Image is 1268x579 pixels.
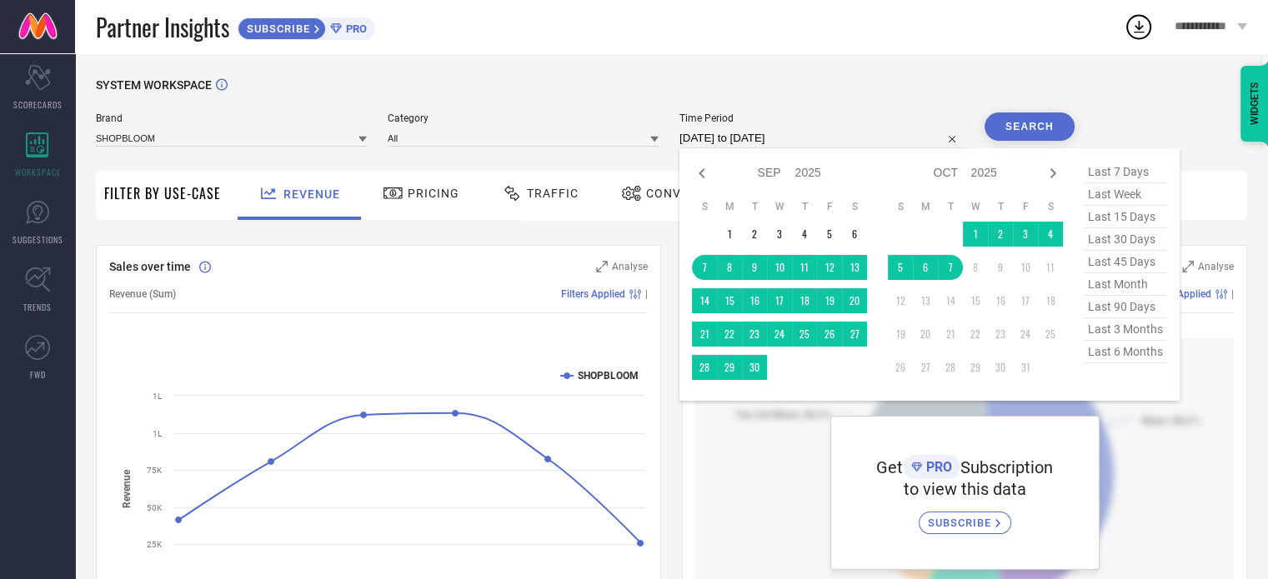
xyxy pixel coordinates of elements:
td: Wed Oct 01 2025 [963,222,988,247]
th: Friday [1013,200,1038,213]
td: Sun Sep 28 2025 [692,355,717,380]
span: Conversion [646,187,727,200]
td: Fri Oct 17 2025 [1013,288,1038,313]
td: Sat Sep 06 2025 [842,222,867,247]
td: Sun Oct 12 2025 [888,288,913,313]
td: Sun Oct 05 2025 [888,255,913,280]
text: 25K [147,540,163,549]
td: Mon Sep 22 2025 [717,322,742,347]
text: 50K [147,503,163,512]
td: Fri Sep 05 2025 [817,222,842,247]
td: Tue Oct 21 2025 [938,322,963,347]
a: SUBSCRIBEPRO [238,13,375,40]
span: PRO [922,459,952,475]
td: Fri Sep 12 2025 [817,255,842,280]
span: Time Period [679,112,964,124]
td: Fri Oct 31 2025 [1013,355,1038,380]
td: Fri Oct 24 2025 [1013,322,1038,347]
span: FWD [30,368,46,381]
span: Revenue (Sum) [109,288,176,300]
td: Tue Oct 28 2025 [938,355,963,380]
span: Revenue [283,187,340,201]
th: Tuesday [742,200,767,213]
td: Tue Sep 09 2025 [742,255,767,280]
td: Thu Sep 04 2025 [792,222,817,247]
td: Wed Sep 03 2025 [767,222,792,247]
span: last 3 months [1084,318,1167,341]
td: Mon Oct 20 2025 [913,322,938,347]
td: Wed Oct 08 2025 [963,255,988,280]
span: SYSTEM WORKSPACE [96,78,212,92]
td: Sat Sep 27 2025 [842,322,867,347]
td: Sun Oct 19 2025 [888,322,913,347]
td: Mon Sep 15 2025 [717,288,742,313]
td: Wed Oct 15 2025 [963,288,988,313]
td: Wed Sep 17 2025 [767,288,792,313]
td: Thu Oct 02 2025 [988,222,1013,247]
td: Mon Oct 06 2025 [913,255,938,280]
th: Saturday [1038,200,1063,213]
th: Friday [817,200,842,213]
td: Thu Oct 09 2025 [988,255,1013,280]
text: 1L [153,392,163,401]
td: Wed Oct 29 2025 [963,355,988,380]
text: 1L [153,429,163,438]
td: Fri Oct 10 2025 [1013,255,1038,280]
tspan: Revenue [121,468,133,507]
span: TRENDS [23,301,52,313]
span: last month [1084,273,1167,296]
td: Thu Oct 16 2025 [988,288,1013,313]
td: Sun Sep 21 2025 [692,322,717,347]
td: Tue Sep 02 2025 [742,222,767,247]
td: Sat Oct 11 2025 [1038,255,1063,280]
span: last 45 days [1084,251,1167,273]
span: last 15 days [1084,206,1167,228]
td: Tue Oct 07 2025 [938,255,963,280]
td: Thu Oct 23 2025 [988,322,1013,347]
td: Fri Oct 03 2025 [1013,222,1038,247]
span: WORKSPACE [15,166,61,178]
td: Mon Sep 08 2025 [717,255,742,280]
span: last 90 days [1084,296,1167,318]
span: Analyse [612,261,648,272]
svg: Zoom [1182,261,1194,272]
span: last week [1084,183,1167,206]
span: Partner Insights [96,10,229,44]
td: Sat Oct 25 2025 [1038,322,1063,347]
td: Thu Sep 11 2025 [792,255,817,280]
span: Sales over time [109,260,191,273]
td: Sat Sep 20 2025 [842,288,867,313]
span: Brand [96,112,367,124]
span: SUBSCRIBE [928,517,995,529]
div: Next month [1043,163,1063,183]
td: Fri Sep 19 2025 [817,288,842,313]
td: Sun Sep 07 2025 [692,255,717,280]
svg: Zoom [596,261,608,272]
div: Open download list [1124,12,1154,42]
td: Thu Sep 25 2025 [792,322,817,347]
td: Thu Sep 18 2025 [792,288,817,313]
span: Filters Applied [561,288,625,300]
th: Monday [717,200,742,213]
th: Thursday [988,200,1013,213]
text: 75K [147,466,163,475]
th: Wednesday [767,200,792,213]
th: Sunday [888,200,913,213]
div: Previous month [692,163,712,183]
text: SHOPBLOOM [578,370,639,382]
td: Sun Oct 26 2025 [888,355,913,380]
td: Tue Sep 16 2025 [742,288,767,313]
span: Subscription [960,457,1053,477]
td: Tue Oct 14 2025 [938,288,963,313]
td: Mon Oct 27 2025 [913,355,938,380]
th: Saturday [842,200,867,213]
span: SCORECARDS [13,98,63,111]
th: Sunday [692,200,717,213]
span: | [645,288,648,300]
button: Search [985,112,1075,141]
span: SUGGESTIONS [13,233,63,246]
span: Analyse [1198,261,1234,272]
th: Monday [913,200,938,213]
span: to view this data [904,479,1026,499]
td: Mon Sep 29 2025 [717,355,742,380]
